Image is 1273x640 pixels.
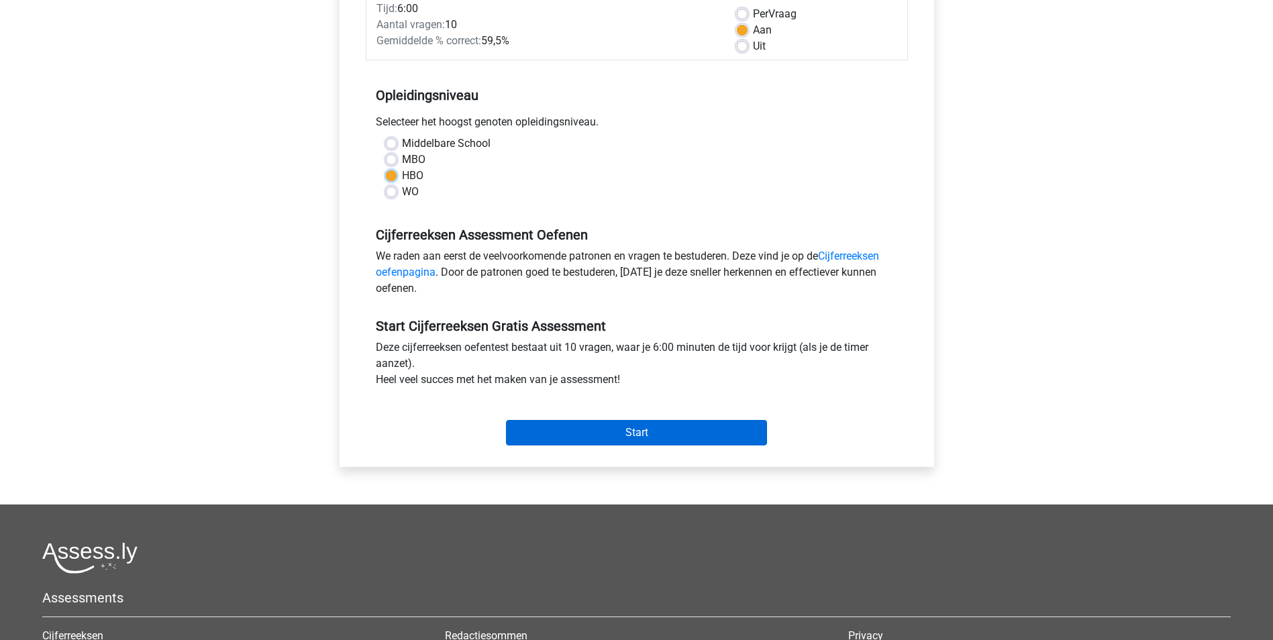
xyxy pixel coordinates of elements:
label: Vraag [753,6,797,22]
label: Aan [753,22,772,38]
div: We raden aan eerst de veelvoorkomende patronen en vragen te bestuderen. Deze vind je op de . Door... [366,248,908,302]
div: 59,5% [366,33,727,49]
label: HBO [402,168,423,184]
h5: Opleidingsniveau [376,82,898,109]
div: Deze cijferreeksen oefentest bestaat uit 10 vragen, waar je 6:00 minuten de tijd voor krijgt (als... [366,339,908,393]
h5: Assessments [42,590,1231,606]
div: 10 [366,17,727,33]
label: MBO [402,152,425,168]
h5: Cijferreeksen Assessment Oefenen [376,227,898,243]
label: Uit [753,38,766,54]
h5: Start Cijferreeksen Gratis Assessment [376,318,898,334]
span: Tijd: [376,2,397,15]
input: Start [506,420,767,445]
span: Per [753,7,768,20]
img: Assessly logo [42,542,138,574]
span: Gemiddelde % correct: [376,34,481,47]
span: Aantal vragen: [376,18,445,31]
label: Middelbare School [402,136,491,152]
div: Selecteer het hoogst genoten opleidingsniveau. [366,114,908,136]
div: 6:00 [366,1,727,17]
label: WO [402,184,419,200]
